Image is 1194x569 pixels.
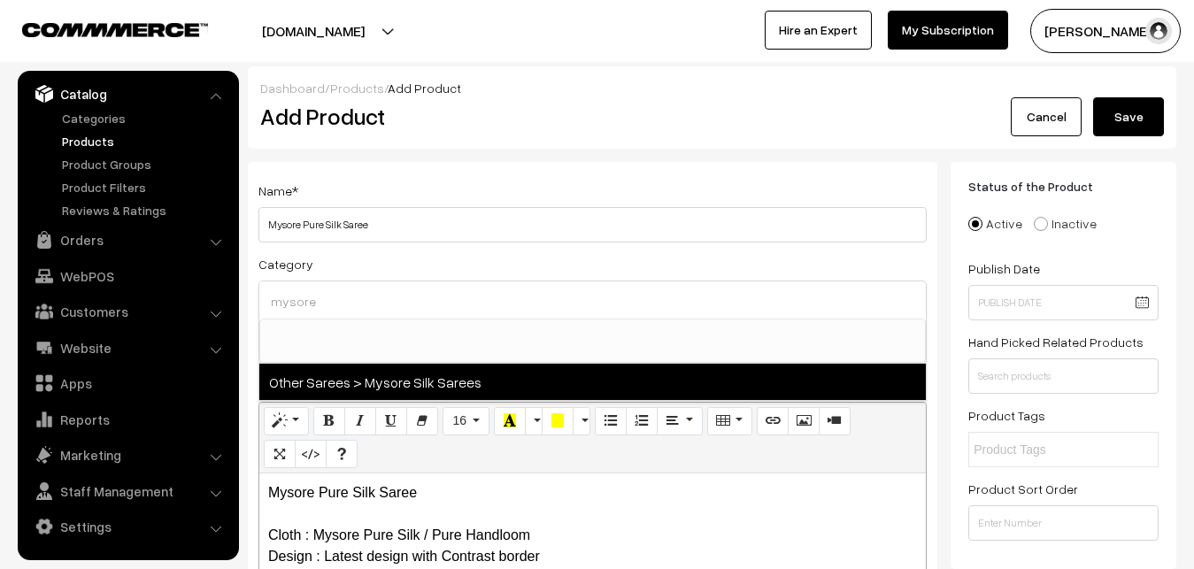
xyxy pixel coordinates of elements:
[406,407,438,435] button: Remove Font Style (CTRL+\)
[58,155,233,173] a: Product Groups
[452,413,466,427] span: 16
[22,332,233,364] a: Website
[595,407,627,435] button: Unordered list (CTRL+SHIFT+NUM7)
[22,23,208,36] img: COMMMERCE
[968,358,1159,394] input: Search products
[330,81,384,96] a: Products
[22,260,233,292] a: WebPOS
[259,364,926,400] span: Other Sarees > Mysore Silk Sarees
[968,505,1159,541] input: Enter Number
[974,441,1129,459] input: Product Tags
[22,296,233,327] a: Customers
[1030,9,1181,53] button: [PERSON_NAME]
[707,407,752,435] button: Table
[968,406,1045,425] label: Product Tags
[58,132,233,150] a: Products
[200,9,427,53] button: [DOMAIN_NAME]
[260,79,1164,97] div: / /
[260,103,931,130] h2: Add Product
[264,407,309,435] button: Style
[344,407,376,435] button: Italic (CTRL+I)
[819,407,851,435] button: Video
[295,440,327,468] button: Code View
[968,259,1040,278] label: Publish Date
[266,288,919,314] input: Choose option
[968,214,1022,233] label: Active
[542,407,574,435] button: Background Color
[58,109,233,127] a: Categories
[258,255,313,273] label: Category
[375,407,407,435] button: Underline (CTRL+U)
[443,407,489,435] button: Font Size
[22,439,233,471] a: Marketing
[313,407,345,435] button: Bold (CTRL+B)
[58,178,233,196] a: Product Filters
[525,407,543,435] button: More Color
[968,480,1078,498] label: Product Sort Order
[1093,97,1164,136] button: Save
[264,440,296,468] button: Full Screen
[1145,18,1172,44] img: user
[657,407,702,435] button: Paragraph
[388,81,461,96] span: Add Product
[258,207,927,242] input: Name
[22,78,233,110] a: Catalog
[968,333,1144,351] label: Hand Picked Related Products
[258,181,298,200] label: Name
[888,11,1008,50] a: My Subscription
[22,367,233,399] a: Apps
[765,11,872,50] a: Hire an Expert
[1011,97,1082,136] a: Cancel
[58,201,233,219] a: Reviews & Ratings
[968,285,1159,320] input: Publish Date
[573,407,590,435] button: More Color
[22,404,233,435] a: Reports
[494,407,526,435] button: Recent Color
[22,224,233,256] a: Orders
[22,511,233,542] a: Settings
[968,179,1114,194] span: Status of the Product
[626,407,658,435] button: Ordered list (CTRL+SHIFT+NUM8)
[326,440,358,468] button: Help
[260,81,325,96] a: Dashboard
[22,475,233,507] a: Staff Management
[757,407,789,435] button: Link (CTRL+K)
[1034,214,1097,233] label: Inactive
[22,18,177,39] a: COMMMERCE
[788,407,820,435] button: Picture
